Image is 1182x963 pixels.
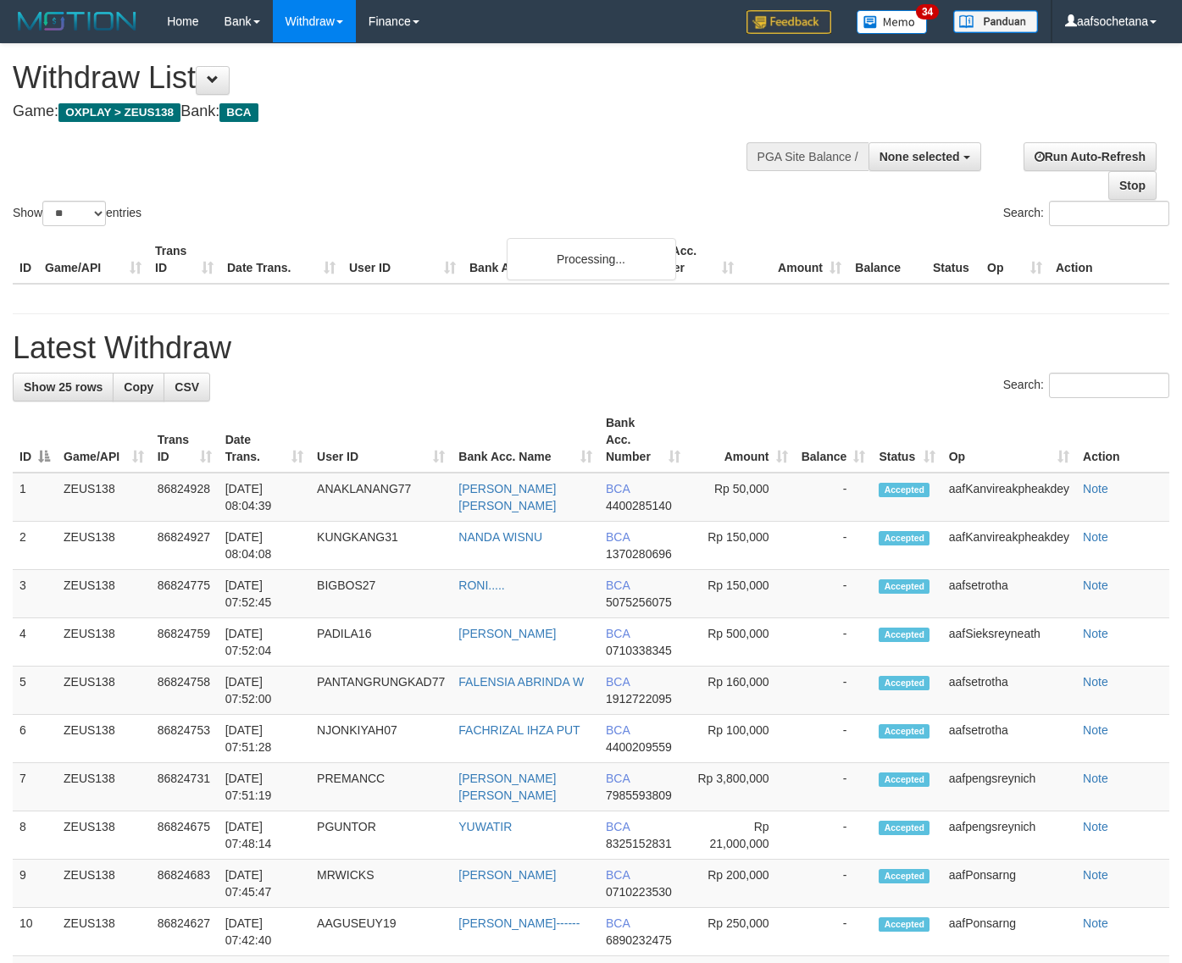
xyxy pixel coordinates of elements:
[879,772,930,787] span: Accepted
[310,811,452,860] td: PGUNTOR
[795,570,873,618] td: -
[879,869,930,883] span: Accepted
[606,789,672,802] span: Copy 7985593809 to clipboard
[1083,868,1108,882] a: Note
[13,860,57,908] td: 9
[942,715,1076,763] td: aafsetrotha
[795,811,873,860] td: -
[458,675,584,689] a: FALENSIA ABRINDA W
[310,763,452,811] td: PREMANCC
[310,473,452,522] td: ANAKLANANG77
[795,715,873,763] td: -
[38,235,148,284] th: Game/API
[219,908,310,956] td: [DATE] 07:42:40
[57,763,151,811] td: ZEUS138
[151,763,219,811] td: 86824731
[848,235,926,284] th: Balance
[687,473,794,522] td: Rp 50,000
[942,667,1076,715] td: aafsetrotha
[1083,530,1108,544] a: Note
[1083,627,1108,640] a: Note
[795,667,873,715] td: -
[606,482,630,495] span: BCA
[746,10,831,34] img: Feedback.jpg
[219,570,310,618] td: [DATE] 07:52:45
[606,723,630,737] span: BCA
[687,715,794,763] td: Rp 100,000
[151,667,219,715] td: 86824758
[310,570,452,618] td: BIGBOS27
[606,772,630,785] span: BCA
[942,811,1076,860] td: aafpengsreynich
[795,908,873,956] td: -
[342,235,463,284] th: User ID
[151,522,219,570] td: 86824927
[13,61,771,95] h1: Withdraw List
[13,763,57,811] td: 7
[57,667,151,715] td: ZEUS138
[942,908,1076,956] td: aafPonsarng
[1049,235,1169,284] th: Action
[687,908,794,956] td: Rp 250,000
[746,142,868,171] div: PGA Site Balance /
[13,473,57,522] td: 1
[606,820,630,833] span: BCA
[151,715,219,763] td: 86824753
[879,628,930,642] span: Accepted
[57,715,151,763] td: ZEUS138
[633,235,741,284] th: Bank Acc. Number
[953,10,1038,33] img: panduan.png
[687,522,794,570] td: Rp 150,000
[1076,407,1169,473] th: Action
[13,715,57,763] td: 6
[606,675,630,689] span: BCA
[606,644,672,657] span: Copy 0710338345 to clipboard
[24,380,103,394] span: Show 25 rows
[795,860,873,908] td: -
[151,860,219,908] td: 86824683
[879,531,930,545] span: Accepted
[1083,578,1108,592] a: Note
[151,570,219,618] td: 86824775
[687,860,794,908] td: Rp 200,000
[13,811,57,860] td: 8
[1003,201,1169,226] label: Search:
[124,380,153,394] span: Copy
[220,235,342,284] th: Date Trans.
[606,627,630,640] span: BCA
[880,150,960,163] span: None selected
[606,530,630,544] span: BCA
[879,724,930,739] span: Accepted
[1024,142,1157,171] a: Run Auto-Refresh
[980,235,1049,284] th: Op
[13,373,114,401] a: Show 25 rows
[795,473,873,522] td: -
[151,618,219,667] td: 86824759
[1083,723,1108,737] a: Note
[13,331,1169,365] h1: Latest Withdraw
[57,618,151,667] td: ZEUS138
[606,692,672,706] span: Copy 1912722095 to clipboard
[606,933,672,947] span: Copy 6890232475 to clipboard
[463,235,633,284] th: Bank Acc. Name
[795,618,873,667] td: -
[219,811,310,860] td: [DATE] 07:48:14
[1083,675,1108,689] a: Note
[1083,916,1108,930] a: Note
[1049,373,1169,398] input: Search:
[151,908,219,956] td: 86824627
[310,715,452,763] td: NJONKIYAH07
[606,868,630,882] span: BCA
[606,547,672,561] span: Copy 1370280696 to clipboard
[606,595,672,609] span: Copy 5075256075 to clipboard
[599,407,687,473] th: Bank Acc. Number: activate to sort column ascending
[687,667,794,715] td: Rp 160,000
[879,676,930,690] span: Accepted
[13,618,57,667] td: 4
[1049,201,1169,226] input: Search:
[113,373,164,401] a: Copy
[57,811,151,860] td: ZEUS138
[606,885,672,899] span: Copy 0710223530 to clipboard
[57,570,151,618] td: ZEUS138
[606,916,630,930] span: BCA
